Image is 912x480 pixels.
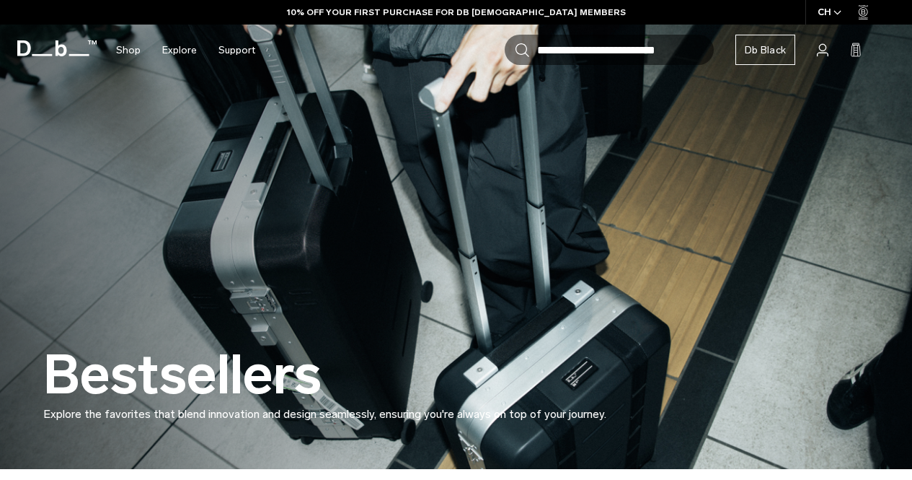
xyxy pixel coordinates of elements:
h1: Bestsellers [43,346,322,406]
a: Support [218,25,255,76]
a: Db Black [735,35,795,65]
nav: Main Navigation [105,25,266,76]
a: Shop [116,25,141,76]
span: Explore the favorites that blend innovation and design seamlessly, ensuring you're always on top ... [43,407,606,421]
a: 10% OFF YOUR FIRST PURCHASE FOR DB [DEMOGRAPHIC_DATA] MEMBERS [287,6,626,19]
a: Explore [162,25,197,76]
